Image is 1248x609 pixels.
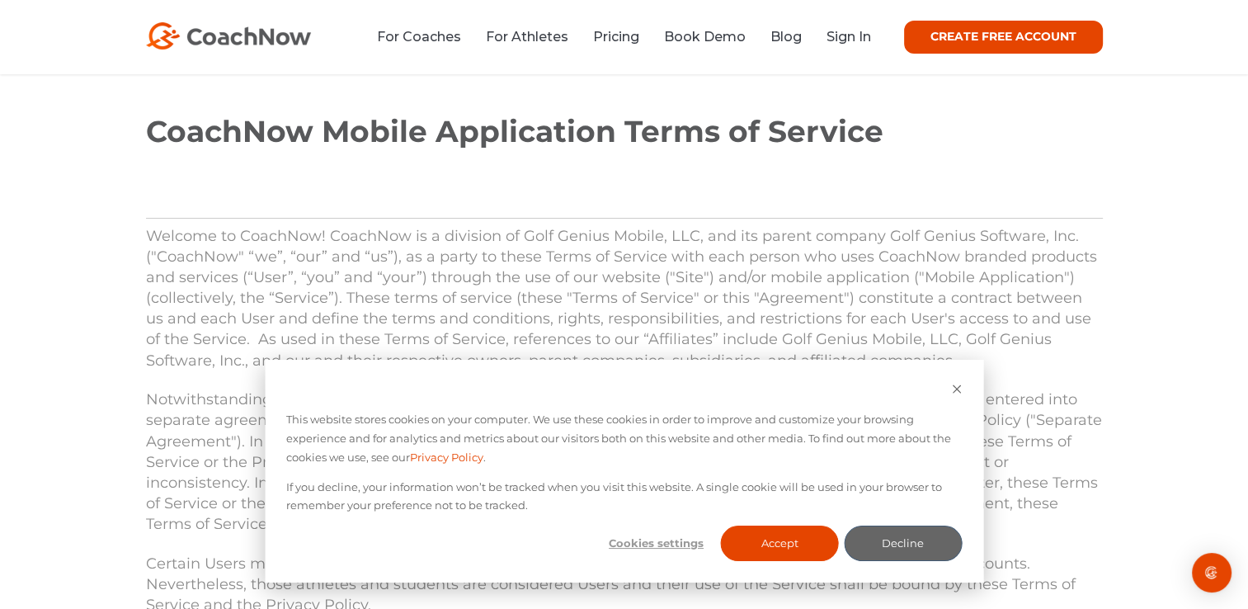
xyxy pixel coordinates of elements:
a: Pricing [593,29,639,45]
a: For Athletes [486,29,568,45]
a: Sign In [827,29,871,45]
img: CoachNow Logo [146,22,311,50]
a: Blog [770,29,802,45]
button: Accept [721,526,839,561]
a: Privacy Policy [410,448,483,467]
button: Decline [844,526,962,561]
p: If you decline, your information won’t be tracked when you visit this website. A single cookie wi... [286,478,962,516]
a: For Coaches [377,29,461,45]
p: Notwithstanding anything to the contrary in these Terms of Service or our Privacy Policy, certain... [146,389,1103,535]
p: Welcome to CoachNow! CoachNow is a division of Golf Genius Mobile, LLC, and its parent company Go... [146,226,1103,371]
div: Open Intercom Messenger [1192,553,1232,592]
div: Cookie banner [265,360,983,583]
p: This website stores cookies on your computer. We use these cookies in order to improve and custom... [286,410,962,466]
button: Dismiss cookie banner [951,381,962,400]
h1: CoachNow Mobile Application Terms of Service [146,113,1103,186]
a: CREATE FREE ACCOUNT [904,21,1103,54]
a: Book Demo [664,29,746,45]
button: Cookies settings [597,526,715,561]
